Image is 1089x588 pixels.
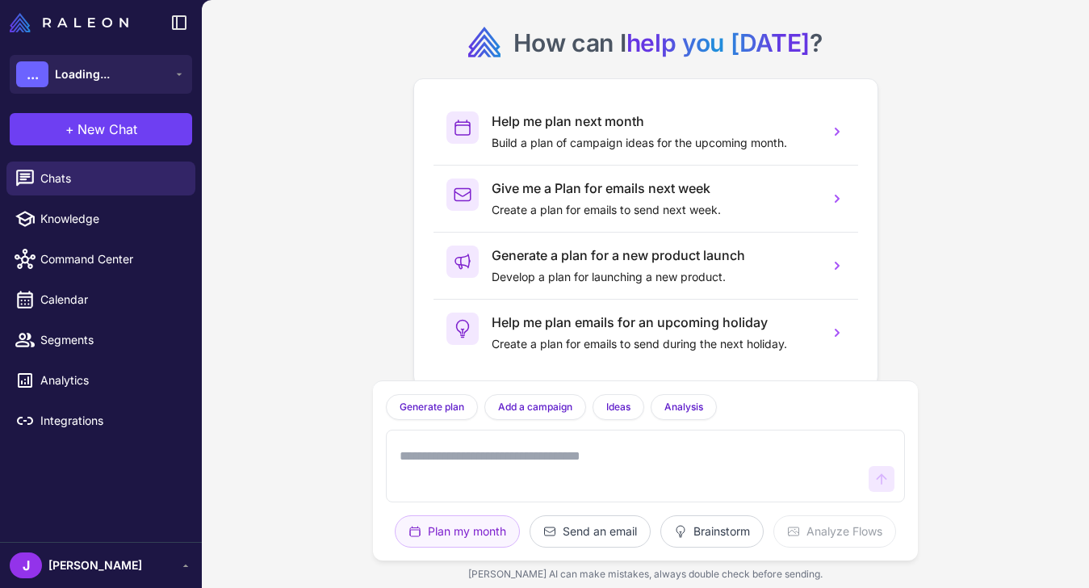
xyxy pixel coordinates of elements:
[400,400,464,414] span: Generate plan
[492,313,816,332] h3: Help me plan emails for an upcoming holiday
[492,201,816,219] p: Create a plan for emails to send next week.
[606,400,630,414] span: Ideas
[492,335,816,353] p: Create a plan for emails to send during the next holiday.
[6,363,195,397] a: Analytics
[40,170,182,187] span: Chats
[6,202,195,236] a: Knowledge
[492,246,816,265] h3: Generate a plan for a new product launch
[55,65,110,83] span: Loading...
[386,394,478,420] button: Generate plan
[10,113,192,145] button: +New Chat
[593,394,644,420] button: Ideas
[373,561,918,588] div: [PERSON_NAME] AI can make mistakes, always double check before sending.
[664,400,703,414] span: Analysis
[626,28,810,57] span: help you [DATE]
[484,394,586,420] button: Add a campaign
[660,515,764,548] button: Brainstorm
[492,178,816,198] h3: Give me a Plan for emails next week
[6,162,195,195] a: Chats
[395,515,520,548] button: Plan my month
[6,242,195,276] a: Command Center
[10,13,128,32] img: Raleon Logo
[651,394,717,420] button: Analysis
[48,556,142,574] span: [PERSON_NAME]
[492,268,816,286] p: Develop a plan for launching a new product.
[16,61,48,87] div: ...
[6,283,195,317] a: Calendar
[530,515,651,548] button: Send an email
[6,404,195,438] a: Integrations
[513,27,823,59] h2: How can I ?
[773,515,896,548] button: Analyze Flows
[40,412,182,430] span: Integrations
[40,331,182,349] span: Segments
[40,210,182,228] span: Knowledge
[40,250,182,268] span: Command Center
[492,111,816,131] h3: Help me plan next month
[40,291,182,309] span: Calendar
[498,400,572,414] span: Add a campaign
[492,134,816,152] p: Build a plan of campaign ideas for the upcoming month.
[40,372,182,389] span: Analytics
[65,120,74,139] span: +
[10,552,42,578] div: J
[77,120,137,139] span: New Chat
[6,323,195,357] a: Segments
[10,55,192,94] button: ...Loading...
